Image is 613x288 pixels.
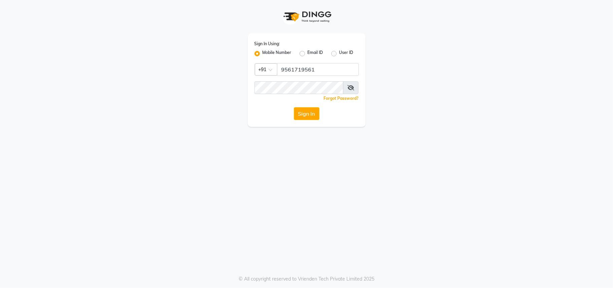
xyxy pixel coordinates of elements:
label: Sign In Using: [254,41,280,47]
img: logo1.svg [280,7,334,27]
input: Username [254,81,343,94]
button: Sign In [294,107,319,120]
label: Mobile Number [263,50,292,58]
input: Username [277,63,359,76]
label: User ID [339,50,353,58]
label: Email ID [308,50,323,58]
a: Forgot Password? [324,96,359,101]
